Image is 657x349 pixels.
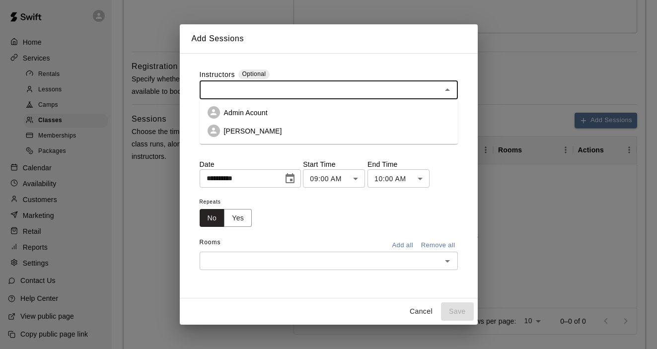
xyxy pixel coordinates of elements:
[180,24,478,53] h2: Add Sessions
[367,169,430,188] div: 10:00 AM
[200,70,235,81] label: Instructors
[200,209,252,227] div: outlined button group
[280,169,300,189] button: Choose date, selected date is Aug 11, 2025
[242,70,266,77] span: Optional
[387,238,419,253] button: Add all
[367,159,430,169] p: End Time
[303,169,365,188] div: 09:00 AM
[405,302,437,321] button: Cancel
[224,126,282,136] p: [PERSON_NAME]
[419,238,458,253] button: Remove all
[440,83,454,97] button: Close
[200,239,221,246] span: Rooms
[224,108,268,118] p: Admin Acount
[200,159,301,169] p: Date
[224,209,252,227] button: Yes
[440,254,454,268] button: Open
[200,209,225,227] button: No
[200,196,260,209] span: Repeats
[303,159,365,169] p: Start Time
